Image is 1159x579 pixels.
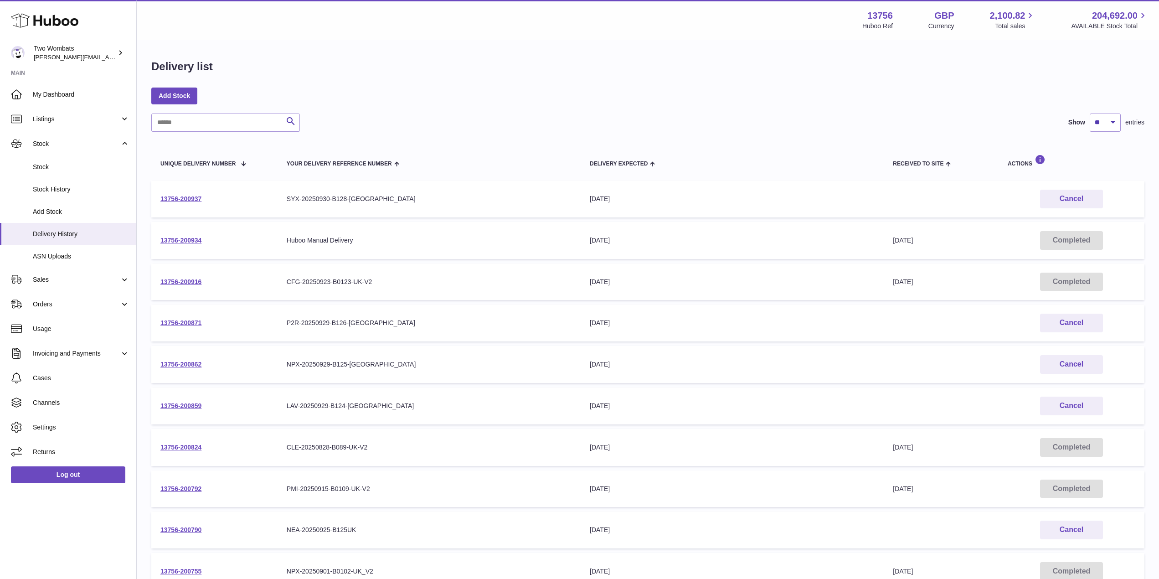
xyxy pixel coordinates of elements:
div: [DATE] [590,319,875,327]
strong: GBP [934,10,954,22]
div: Two Wombats [34,44,116,62]
span: ASN Uploads [33,252,129,261]
a: 13756-200934 [160,237,201,244]
div: CLE-20250828-B089-UK-V2 [287,443,572,452]
div: PMI-20250915-B0109-UK-V2 [287,485,572,493]
a: 13756-200916 [160,278,201,285]
span: Settings [33,423,129,432]
span: Total sales [995,22,1035,31]
a: 204,692.00 AVAILABLE Stock Total [1071,10,1148,31]
div: [DATE] [590,360,875,369]
div: P2R-20250929-B126-[GEOGRAPHIC_DATA] [287,319,572,327]
button: Cancel [1040,397,1103,415]
div: Huboo Ref [862,22,893,31]
a: 13756-200790 [160,526,201,533]
div: NEA-20250925-B125UK [287,526,572,534]
div: Currency [928,22,954,31]
span: Listings [33,115,120,124]
strong: 13756 [867,10,893,22]
div: [DATE] [590,195,875,203]
span: entries [1125,118,1144,127]
span: 204,692.00 [1092,10,1138,22]
span: Your Delivery Reference Number [287,161,392,167]
span: AVAILABLE Stock Total [1071,22,1148,31]
div: NPX-20250901-B0102-UK_V2 [287,567,572,576]
span: [DATE] [893,485,913,492]
h1: Delivery list [151,59,213,74]
span: Stock [33,140,120,148]
span: Stock [33,163,129,171]
div: [DATE] [590,402,875,410]
a: Log out [11,466,125,483]
span: Returns [33,448,129,456]
div: LAV-20250929-B124-[GEOGRAPHIC_DATA] [287,402,572,410]
a: 13756-200859 [160,402,201,409]
a: 13756-200755 [160,568,201,575]
span: Sales [33,275,120,284]
span: Add Stock [33,207,129,216]
span: 2,100.82 [990,10,1025,22]
span: Usage [33,325,129,333]
a: 2,100.82 Total sales [990,10,1036,31]
button: Cancel [1040,521,1103,539]
button: Cancel [1040,190,1103,208]
a: 13756-200792 [160,485,201,492]
span: Received to Site [893,161,943,167]
span: Invoicing and Payments [33,349,120,358]
div: [DATE] [590,485,875,493]
div: Actions [1008,155,1135,167]
span: Orders [33,300,120,309]
label: Show [1068,118,1085,127]
div: [DATE] [590,526,875,534]
span: My Dashboard [33,90,129,99]
button: Cancel [1040,355,1103,374]
span: [DATE] [893,568,913,575]
img: philip.carroll@twowombats.com [11,46,25,60]
div: SYX-20250930-B128-[GEOGRAPHIC_DATA] [287,195,572,203]
div: [DATE] [590,236,875,245]
span: [DATE] [893,278,913,285]
div: [DATE] [590,443,875,452]
a: 13756-200824 [160,444,201,451]
span: [DATE] [893,444,913,451]
span: Channels [33,398,129,407]
span: [DATE] [893,237,913,244]
div: Huboo Manual Delivery [287,236,572,245]
span: [PERSON_NAME][EMAIL_ADDRESS][PERSON_NAME][DOMAIN_NAME] [34,53,232,61]
span: Cases [33,374,129,383]
div: NPX-20250929-B125-[GEOGRAPHIC_DATA] [287,360,572,369]
div: [DATE] [590,567,875,576]
a: 13756-200871 [160,319,201,326]
span: Delivery History [33,230,129,238]
a: 13756-200937 [160,195,201,202]
span: Stock History [33,185,129,194]
span: Unique Delivery Number [160,161,236,167]
div: [DATE] [590,278,875,286]
a: Add Stock [151,88,197,104]
span: Delivery Expected [590,161,648,167]
button: Cancel [1040,314,1103,332]
a: 13756-200862 [160,361,201,368]
div: CFG-20250923-B0123-UK-V2 [287,278,572,286]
